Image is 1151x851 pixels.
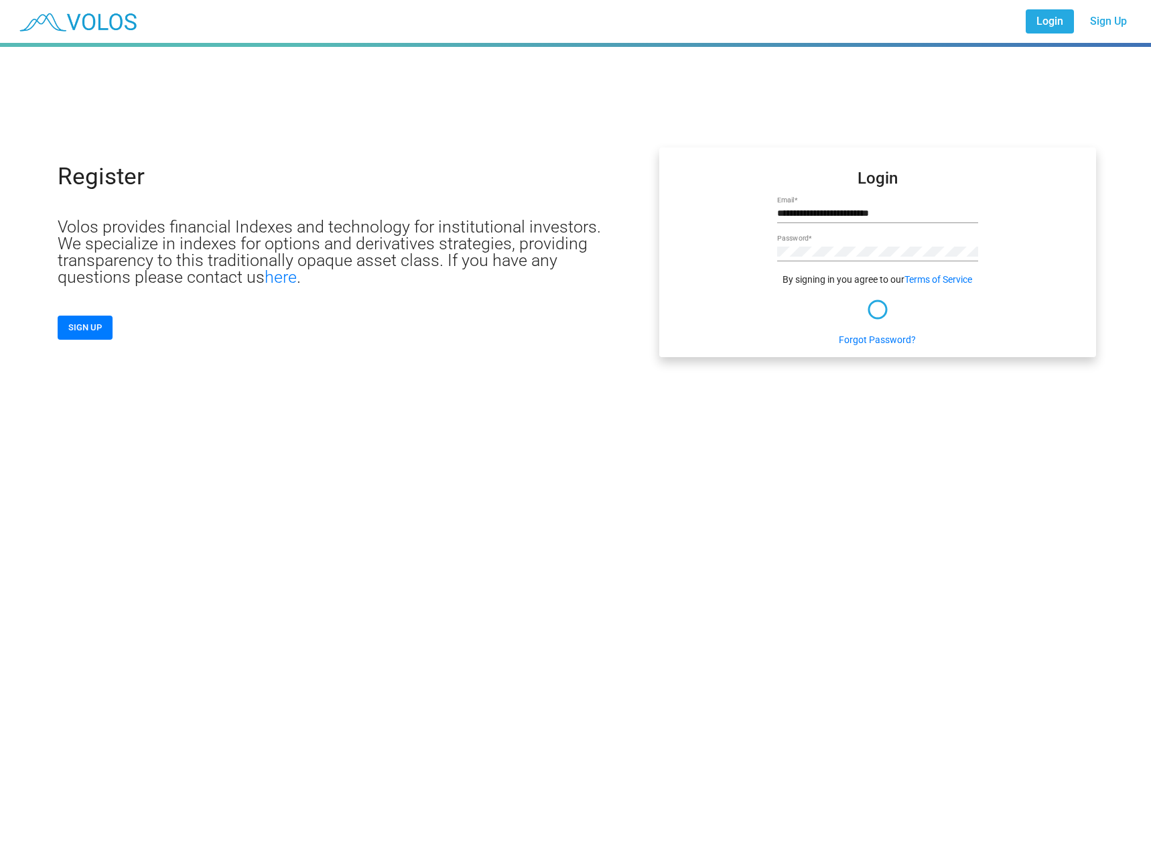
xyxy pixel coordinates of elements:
[11,5,143,38] img: blue_transparent.png
[58,316,113,340] button: SIGN UP
[58,218,604,285] p: Volos provides financial Indexes and technology for institutional investors. We specialize in ind...
[265,267,297,287] a: here
[1079,9,1138,34] a: Sign Up
[839,333,916,346] a: Forgot Password?
[777,273,978,286] div: By signing in you agree to our
[1036,15,1063,27] span: Login
[1026,9,1074,34] a: Login
[858,172,898,185] mat-card-title: Login
[904,273,972,286] a: Terms of Service
[68,322,102,332] span: SIGN UP
[58,165,145,188] p: Register
[1090,15,1127,27] span: Sign Up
